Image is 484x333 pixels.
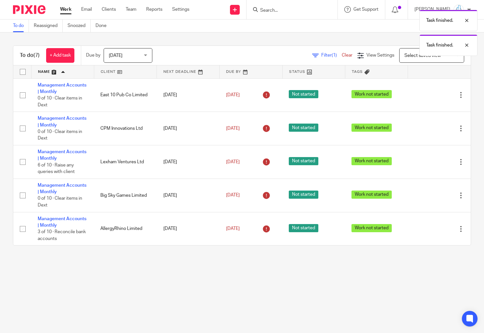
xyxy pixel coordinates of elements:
[38,230,86,241] span: 3 of 10 · Reconcile bank accounts
[157,145,220,179] td: [DATE]
[38,183,86,194] a: Management Accounts | Monthly
[33,53,40,58] span: (7)
[226,93,240,97] span: [DATE]
[426,17,453,24] p: Task finished.
[38,150,86,161] a: Management Accounts | Monthly
[351,191,392,199] span: Work not started
[96,20,111,32] a: Done
[20,52,40,59] h1: To do
[352,70,363,73] span: Tags
[68,20,91,32] a: Snoozed
[126,6,136,13] a: Team
[426,42,453,48] p: Task finished.
[109,53,122,58] span: [DATE]
[351,224,392,232] span: Work not started
[226,126,240,131] span: [DATE]
[94,212,157,245] td: AllergyRhino Limited
[157,112,220,145] td: [DATE]
[172,6,189,13] a: Settings
[81,6,92,13] a: Email
[13,5,45,14] img: Pixie
[289,124,318,132] span: Not started
[157,179,220,212] td: [DATE]
[94,145,157,179] td: Lexham Ventures Ltd
[157,78,220,112] td: [DATE]
[289,224,318,232] span: Not started
[13,20,29,32] a: To do
[60,6,71,13] a: Work
[38,116,86,127] a: Management Accounts | Monthly
[38,83,86,94] a: Management Accounts | Monthly
[289,90,318,98] span: Not started
[351,124,392,132] span: Work not started
[226,226,240,231] span: [DATE]
[94,179,157,212] td: Big Sky Games Limited
[289,191,318,199] span: Not started
[102,6,116,13] a: Clients
[38,129,82,141] span: 0 of 10 · Clear items in Dext
[289,157,318,165] span: Not started
[46,48,74,63] a: + Add task
[34,20,63,32] a: Reassigned
[38,96,82,107] span: 0 of 10 · Clear items in Dext
[38,163,75,174] span: 6 of 10 · Raise any queries with client
[38,196,82,208] span: 0 of 10 · Clear items in Dext
[351,90,392,98] span: Work not started
[226,193,240,198] span: [DATE]
[94,112,157,145] td: CPM Innovations Ltd
[351,157,392,165] span: Work not started
[404,53,441,58] span: Select saved view
[94,78,157,112] td: East 10 Pub Co Limited
[146,6,162,13] a: Reports
[38,217,86,228] a: Management Accounts | Monthly
[453,5,464,15] img: Logo_PNG.png
[226,160,240,164] span: [DATE]
[157,212,220,245] td: [DATE]
[86,52,100,59] p: Due by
